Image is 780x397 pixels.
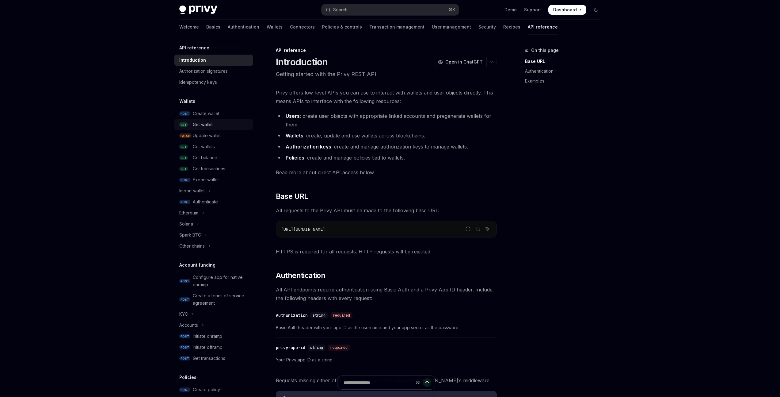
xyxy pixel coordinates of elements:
[193,333,222,340] div: Initiate onramp
[174,384,253,395] a: POSTCreate policy
[174,55,253,66] a: Introduction
[174,353,253,364] a: POSTGet transactions
[179,374,196,381] h5: Policies
[179,322,198,329] div: Accounts
[525,56,606,66] a: Base URL
[179,231,201,239] div: Spark BTC
[179,167,188,171] span: GET
[286,144,331,150] strong: Authorization keys
[276,70,497,79] p: Getting started with the Privy REST API
[174,130,253,141] a: PATCHUpdate wallet
[179,209,198,217] div: Ethereum
[179,122,188,127] span: GET
[276,285,497,303] span: All API endpoints require authentication using Basic Auth and a Privy App ID header. Include the ...
[484,225,492,233] button: Ask AI
[276,356,497,364] span: Your Privy app ID as a string.
[290,20,315,34] a: Connectors
[174,152,253,163] a: GETGet balance
[553,7,577,13] span: Dashboard
[504,7,517,13] a: Demo
[179,261,215,269] h5: Account funding
[174,207,253,218] button: Toggle Ethereum section
[276,88,497,106] span: Privy offers low-level APIs you can use to interact with wallets and user objects directly. This ...
[179,145,188,149] span: GET
[174,218,253,229] button: Toggle Solana section
[174,290,253,309] a: POSTCreate a terms of service agreement
[179,111,190,116] span: POST
[179,334,190,339] span: POST
[322,20,362,34] a: Policies & controls
[193,143,215,150] div: Get wallets
[179,133,192,138] span: PATCH
[174,163,253,174] a: GETGet transactions
[179,178,190,182] span: POST
[193,292,249,307] div: Create a terms of service agreement
[276,168,497,177] span: Read more about direct API access below.
[179,98,195,105] h5: Wallets
[193,132,221,139] div: Update wallet
[174,141,253,152] a: GETGet wallets
[193,110,219,117] div: Create wallet
[281,226,325,232] span: [URL][DOMAIN_NAME]
[434,57,486,67] button: Open in ChatGPT
[322,4,459,15] button: Open search
[423,378,431,387] button: Send message
[193,198,218,206] div: Authenticate
[478,20,496,34] a: Security
[524,7,541,13] a: Support
[179,44,209,52] h5: API reference
[286,155,304,161] strong: Policies
[276,206,497,215] span: All requests to the Privy API must be made to the following base URL:
[174,229,253,241] button: Toggle Spark BTC section
[276,56,328,67] h1: Introduction
[174,320,253,331] button: Toggle Accounts section
[179,200,190,204] span: POST
[193,165,225,172] div: Get transactions
[174,77,253,88] a: Idempotency keys
[228,20,259,34] a: Authentication
[193,176,219,183] div: Export wallet
[591,5,601,15] button: Toggle dark mode
[179,187,205,195] div: Import wallet
[193,121,213,128] div: Get wallet
[174,342,253,353] a: POSTInitiate offramp
[525,76,606,86] a: Examples
[369,20,424,34] a: Transaction management
[179,67,228,75] div: Authorization signatures
[179,79,217,86] div: Idempotency keys
[328,345,350,351] div: required
[174,119,253,130] a: GETGet wallet
[276,112,497,129] li: : create user objects with appropriate linked accounts and pregenerate wallets for them.
[276,142,497,151] li: : create and manage authorization keys to manage wallets.
[276,131,497,140] li: : create, update and use wallets across blockchains.
[174,66,253,77] a: Authorization signatures
[179,56,206,64] div: Introduction
[267,20,283,34] a: Wallets
[432,20,471,34] a: User management
[276,271,325,280] span: Authentication
[276,312,308,318] div: Authorization
[179,297,190,302] span: POST
[206,20,220,34] a: Basics
[449,7,455,12] span: ⌘ K
[276,191,308,201] span: Base URL
[174,185,253,196] button: Toggle Import wallet section
[179,356,190,361] span: POST
[276,47,497,53] div: API reference
[445,59,483,65] span: Open in ChatGPT
[193,154,217,161] div: Get balance
[276,324,497,331] span: Basic Auth header with your app ID as the username and your app secret as the password.
[525,66,606,76] a: Authentication
[174,196,253,207] a: POSTAuthenticate
[333,6,350,13] div: Search...
[179,20,199,34] a: Welcome
[528,20,558,34] a: API reference
[276,153,497,162] li: : create and manage policies tied to wallets.
[193,344,223,351] div: Initiate offramp
[179,6,217,14] img: dark logo
[193,274,249,288] div: Configure app for native onramp
[174,108,253,119] a: POSTCreate wallet
[179,242,205,250] div: Other chains
[179,220,193,228] div: Solana
[193,355,225,362] div: Get transactions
